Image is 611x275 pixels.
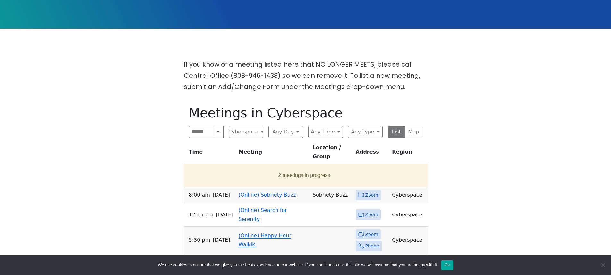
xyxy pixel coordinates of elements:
button: List [388,126,405,138]
input: Search [189,126,214,138]
span: Phone [365,242,379,250]
button: Any Type [348,126,383,138]
button: Cyberspace [229,126,263,138]
button: Any Day [268,126,303,138]
span: No [600,262,606,268]
span: [DATE] [213,236,230,245]
h1: Meetings in Cyberspace [189,105,422,121]
span: 12:15 PM [189,210,214,219]
th: Meeting [236,143,310,164]
td: Cyberspace [389,203,427,227]
th: Region [389,143,427,164]
td: Sobriety Buzz [310,187,353,203]
p: If you know of a meeting listed here that NO LONGER MEETS, please call Central Office (808-946-14... [184,59,428,93]
a: (Online) Search for Serenity [239,207,287,222]
button: Search [213,126,223,138]
button: 2 meetings in progress [186,166,422,184]
span: Zoom [365,211,378,219]
span: 8:00 AM [189,190,210,199]
span: 5:30 PM [189,236,210,245]
button: Any Time [308,126,343,138]
td: Cyberspace [389,227,427,254]
span: Zoom [365,191,378,199]
a: (Online) Sobriety Buzz [239,192,296,198]
a: (Online) Happy Hour Waikiki [239,232,291,247]
span: [DATE] [213,190,230,199]
th: Address [353,143,390,164]
span: We use cookies to ensure that we give you the best experience on our website. If you continue to ... [158,262,438,268]
th: Location / Group [310,143,353,164]
th: Time [184,143,236,164]
span: Zoom [365,231,378,239]
span: [DATE] [216,210,233,219]
button: Ok [441,260,453,270]
td: Cyberspace [389,187,427,203]
button: Map [405,126,422,138]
